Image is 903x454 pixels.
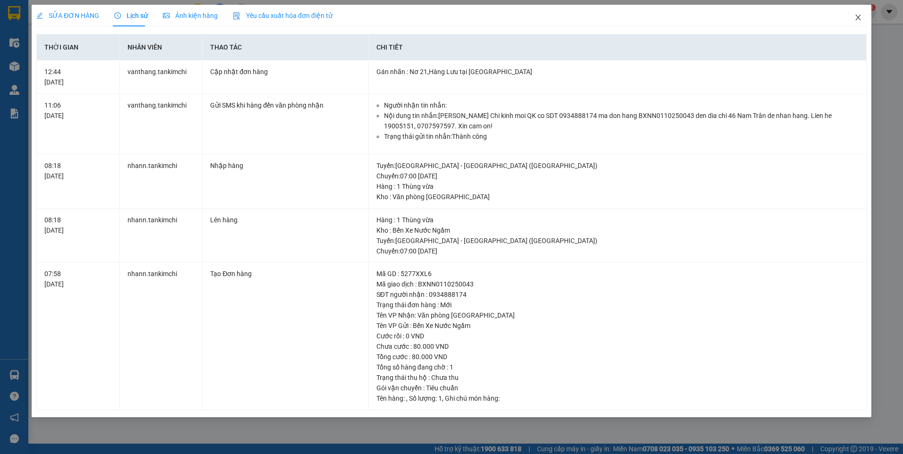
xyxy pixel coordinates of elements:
th: Nhân viên [120,34,203,60]
span: close [854,14,862,21]
img: icon [233,12,240,20]
div: Tạo Đơn hàng [210,269,360,279]
span: picture [163,12,170,19]
li: Nội dung tin nhắn: [PERSON_NAME] Chi kinh moi QK co SDT 0934888174 ma don hang BXNN0110250043 den... [384,110,859,131]
div: Kho : Bến Xe Nước Ngầm [376,225,859,235]
td: vanthang.tankimchi [120,60,203,94]
div: Cập nhật đơn hàng [210,67,360,77]
div: Chưa cước : 80.000 VND [376,341,859,352]
div: Gói vận chuyển : Tiêu chuẩn [376,383,859,393]
span: Lịch sử [114,12,148,19]
div: Cước rồi : 0 VND [376,331,859,341]
div: 11:06 [DATE] [44,100,112,121]
div: Tên hàng: , Số lượng: , Ghi chú món hàng: [376,393,859,404]
div: Tên VP Nhận: Văn phòng [GEOGRAPHIC_DATA] [376,310,859,320]
div: Mã giao dịch : BXNN0110250043 [376,279,859,289]
div: Tổng số hàng đang chờ : 1 [376,362,859,372]
td: nhann.tankimchi [120,154,203,209]
div: Gửi SMS khi hàng đến văn phòng nhận [210,100,360,110]
th: Thao tác [203,34,368,60]
span: 1 [438,395,442,402]
span: SỬA ĐƠN HÀNG [36,12,99,19]
div: SĐT người nhận : 0934888174 [376,289,859,300]
div: Hàng : 1 Thùng vừa [376,181,859,192]
span: edit [36,12,43,19]
li: Người nhận tin nhắn: [384,100,859,110]
div: Trạng thái đơn hàng : Mới [376,300,859,310]
span: Yêu cầu xuất hóa đơn điện tử [233,12,332,19]
td: nhann.tankimchi [120,262,203,410]
td: vanthang.tankimchi [120,94,203,155]
div: Tổng cước : 80.000 VND [376,352,859,362]
div: Trạng thái thu hộ : Chưa thu [376,372,859,383]
div: Tên VP Gửi : Bến Xe Nước Ngầm [376,320,859,331]
th: Thời gian [37,34,120,60]
span: Ảnh kiện hàng [163,12,218,19]
td: nhann.tankimchi [120,209,203,263]
div: 08:18 [DATE] [44,160,112,181]
th: Chi tiết [369,34,867,60]
div: 12:44 [DATE] [44,67,112,87]
div: Lên hàng [210,215,360,225]
div: 08:18 [DATE] [44,215,112,235]
div: Gán nhãn : Nơ 21,Hàng Lưu tại [GEOGRAPHIC_DATA] [376,67,859,77]
div: 07:58 [DATE] [44,269,112,289]
button: Close [845,5,871,31]
div: Kho : Văn phòng [GEOGRAPHIC_DATA] [376,192,859,202]
div: Mã GD : 5277XXL6 [376,269,859,279]
div: Nhập hàng [210,160,360,171]
div: Hàng : 1 Thùng vừa [376,215,859,225]
div: Tuyến : [GEOGRAPHIC_DATA] - [GEOGRAPHIC_DATA] ([GEOGRAPHIC_DATA]) Chuyến: 07:00 [DATE] [376,160,859,181]
div: Tuyến : [GEOGRAPHIC_DATA] - [GEOGRAPHIC_DATA] ([GEOGRAPHIC_DATA]) Chuyến: 07:00 [DATE] [376,235,859,256]
span: clock-circle [114,12,121,19]
li: Trạng thái gửi tin nhắn: Thành công [384,131,859,142]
